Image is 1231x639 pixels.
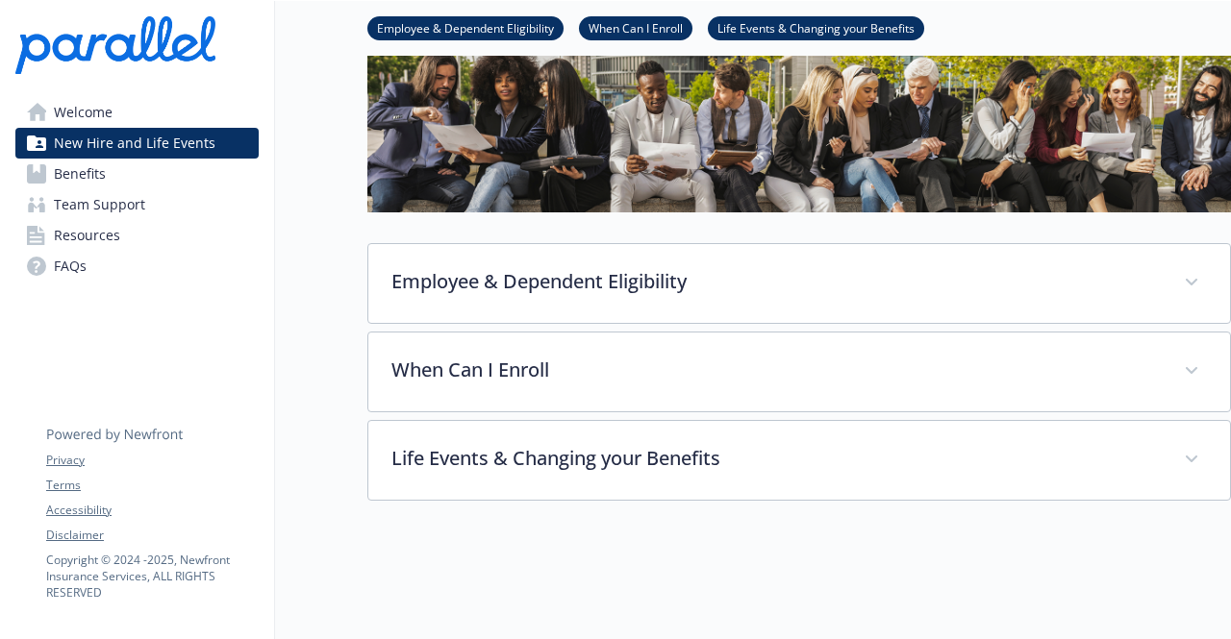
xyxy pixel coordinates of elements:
div: When Can I Enroll [368,332,1230,411]
a: When Can I Enroll [579,18,692,37]
a: Privacy [46,452,258,469]
div: Employee & Dependent Eligibility [368,244,1230,323]
a: Team Support [15,189,259,220]
a: Accessibility [46,502,258,519]
a: Welcome [15,97,259,128]
a: New Hire and Life Events [15,128,259,159]
a: FAQs [15,251,259,282]
p: When Can I Enroll [391,356,1161,384]
a: Benefits [15,159,259,189]
span: Benefits [54,159,106,189]
a: Life Events & Changing your Benefits [708,18,924,37]
span: Team Support [54,189,145,220]
a: Resources [15,220,259,251]
p: Employee & Dependent Eligibility [391,267,1161,296]
a: Disclaimer [46,527,258,544]
p: Life Events & Changing your Benefits [391,444,1161,473]
p: Copyright © 2024 - 2025 , Newfront Insurance Services, ALL RIGHTS RESERVED [46,552,258,601]
span: Welcome [54,97,113,128]
span: New Hire and Life Events [54,128,215,159]
span: FAQs [54,251,87,282]
a: Terms [46,477,258,494]
span: Resources [54,220,120,251]
a: Employee & Dependent Eligibility [367,18,564,37]
img: new hire page banner [367,33,1231,212]
div: Life Events & Changing your Benefits [368,421,1230,500]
